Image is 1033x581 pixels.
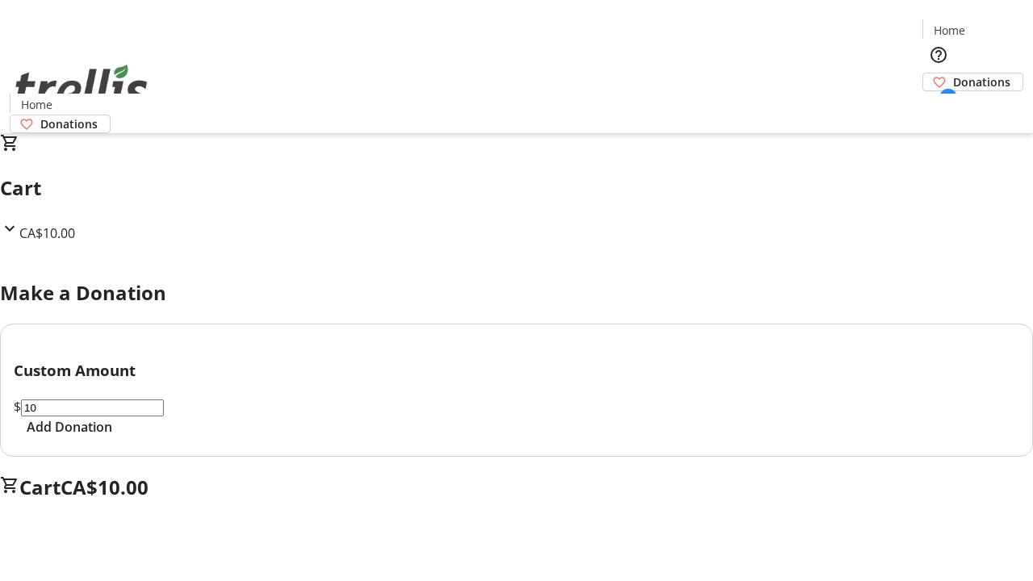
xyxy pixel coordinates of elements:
[27,417,112,437] span: Add Donation
[14,359,1019,382] h3: Custom Amount
[953,73,1010,90] span: Donations
[10,115,111,133] a: Donations
[21,399,164,416] input: Donation Amount
[923,22,975,39] a: Home
[14,417,125,437] button: Add Donation
[10,47,153,127] img: Orient E2E Organization IbkTnu1oJc's Logo
[61,474,148,500] span: CA$10.00
[922,73,1023,91] a: Donations
[19,224,75,242] span: CA$10.00
[40,115,98,132] span: Donations
[10,96,62,113] a: Home
[922,39,955,71] button: Help
[934,22,965,39] span: Home
[14,398,21,416] span: $
[922,91,955,123] button: Cart
[21,96,52,113] span: Home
